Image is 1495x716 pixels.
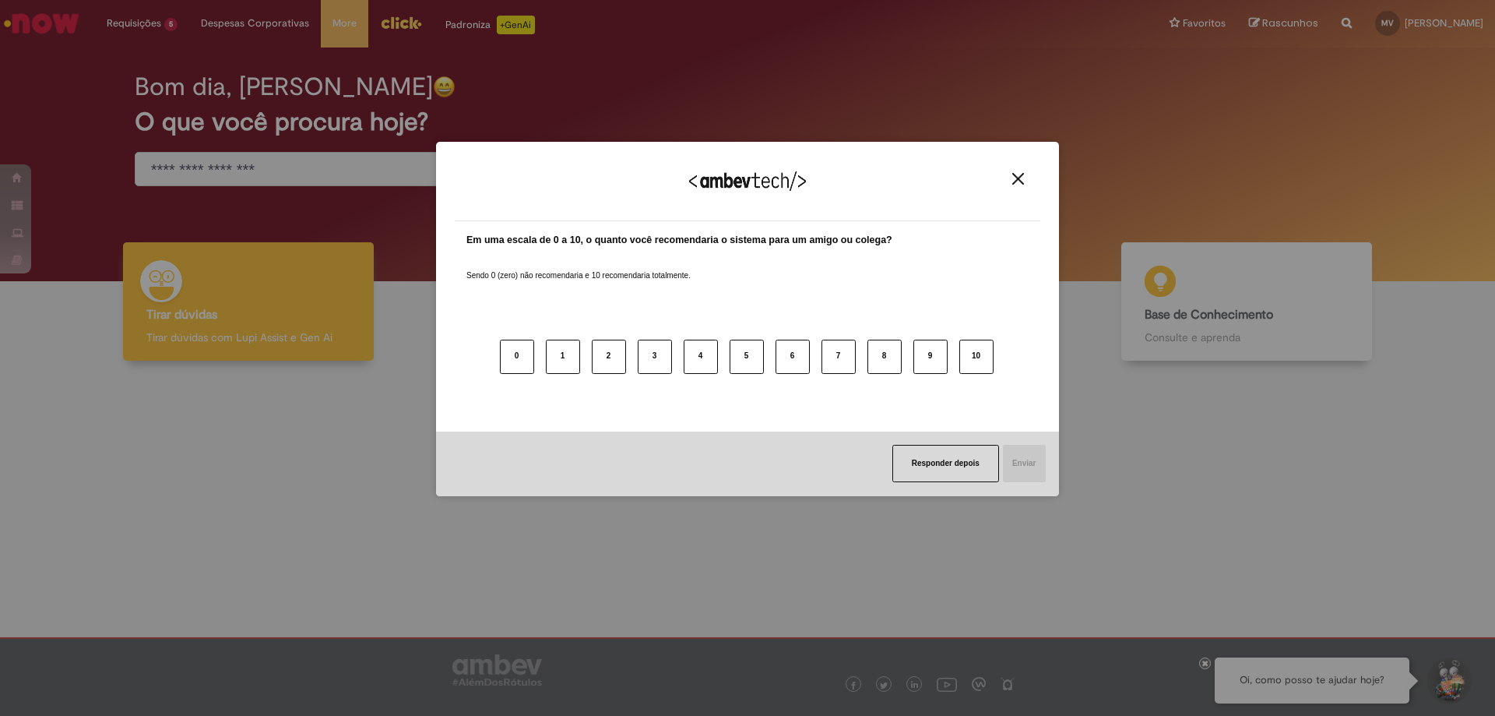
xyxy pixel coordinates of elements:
[638,340,672,374] button: 3
[689,171,806,191] img: Logo Ambevtech
[684,340,718,374] button: 4
[959,340,994,374] button: 10
[821,340,856,374] button: 7
[892,445,999,482] button: Responder depois
[466,233,892,248] label: Em uma escala de 0 a 10, o quanto você recomendaria o sistema para um amigo ou colega?
[546,340,580,374] button: 1
[500,340,534,374] button: 0
[867,340,902,374] button: 8
[466,252,691,281] label: Sendo 0 (zero) não recomendaria e 10 recomendaria totalmente.
[730,340,764,374] button: 5
[913,340,948,374] button: 9
[776,340,810,374] button: 6
[1008,172,1029,185] button: Close
[592,340,626,374] button: 2
[1012,173,1024,185] img: Close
